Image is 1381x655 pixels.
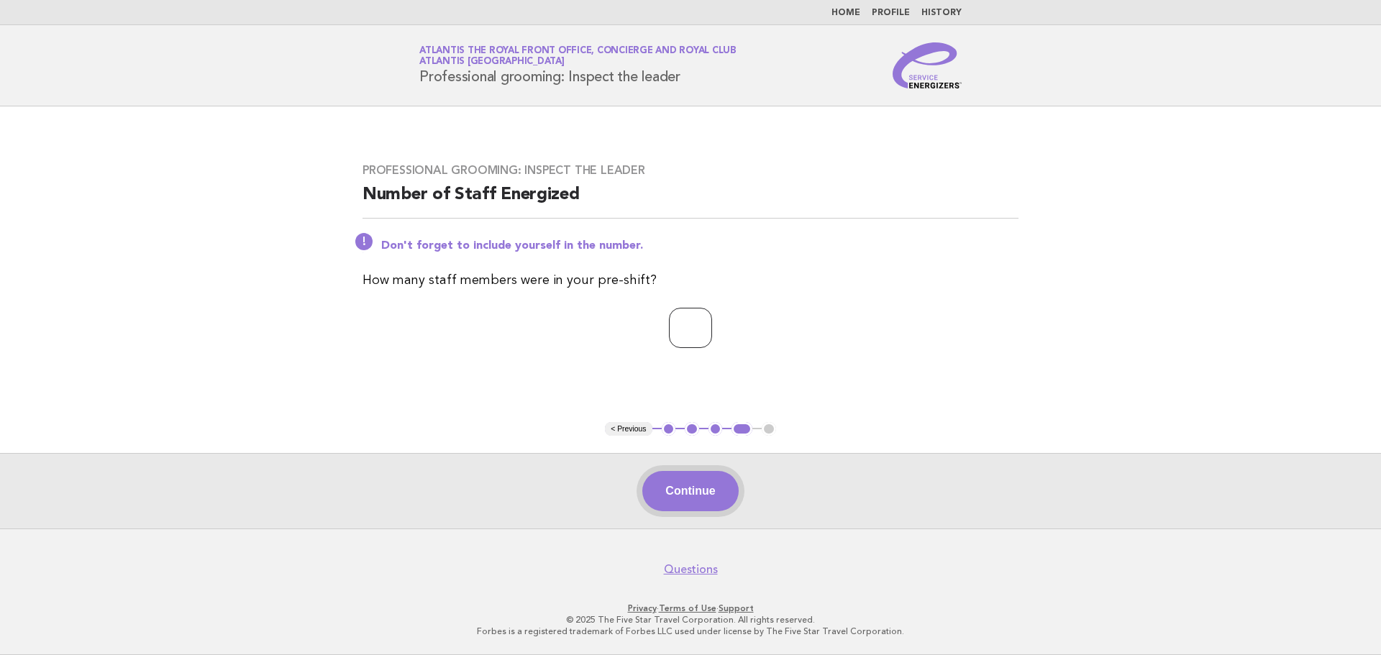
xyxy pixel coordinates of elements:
[250,626,1131,637] p: Forbes is a registered trademark of Forbes LLC used under license by The Five Star Travel Corpora...
[419,46,737,66] a: Atlantis The Royal Front Office, Concierge and Royal ClubAtlantis [GEOGRAPHIC_DATA]
[921,9,962,17] a: History
[628,603,657,613] a: Privacy
[363,183,1018,219] h2: Number of Staff Energized
[363,163,1018,178] h3: Professional grooming: Inspect the leader
[708,422,723,436] button: 3
[250,614,1131,626] p: © 2025 The Five Star Travel Corporation. All rights reserved.
[419,58,565,67] span: Atlantis [GEOGRAPHIC_DATA]
[731,422,752,436] button: 4
[872,9,910,17] a: Profile
[893,42,962,88] img: Service Energizers
[381,239,1018,253] p: Don't forget to include yourself in the number.
[642,471,738,511] button: Continue
[419,47,737,84] h1: Professional grooming: Inspect the leader
[685,422,699,436] button: 2
[831,9,860,17] a: Home
[664,562,718,577] a: Questions
[659,603,716,613] a: Terms of Use
[719,603,754,613] a: Support
[605,422,652,436] button: < Previous
[662,422,676,436] button: 1
[250,603,1131,614] p: · ·
[363,270,1018,290] p: How many staff members were in your pre-shift?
